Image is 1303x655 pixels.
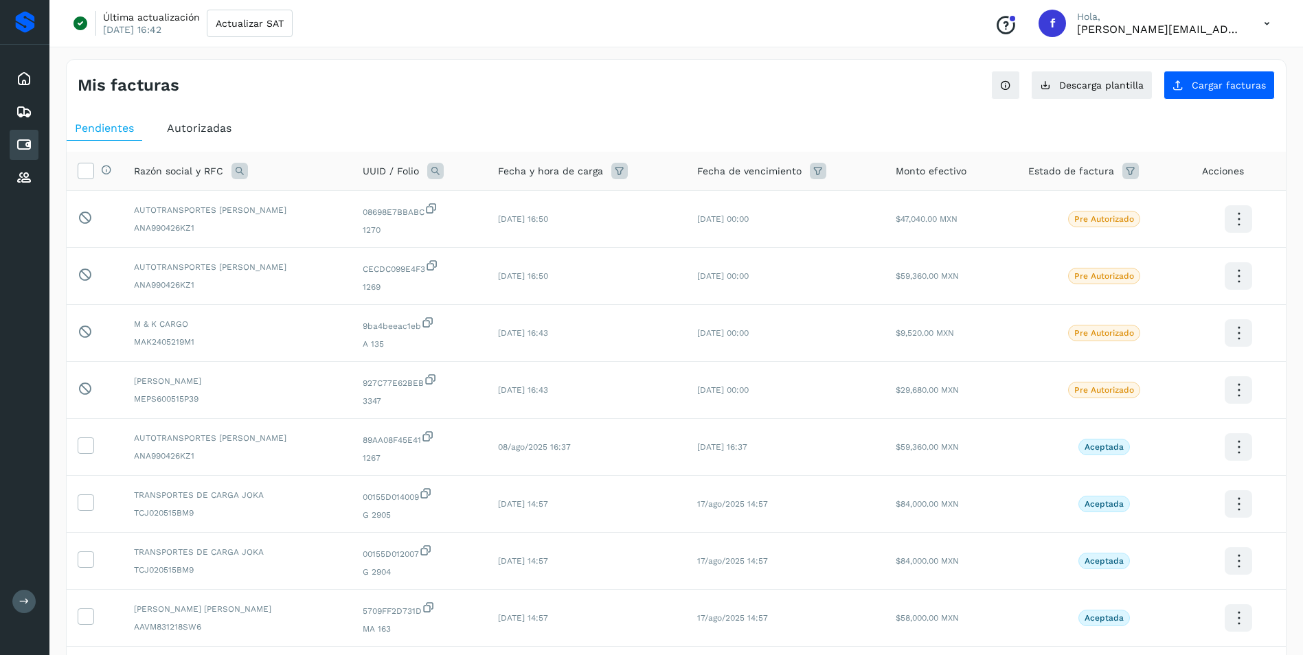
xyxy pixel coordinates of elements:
[134,261,341,273] span: AUTOTRANSPORTES [PERSON_NAME]
[1085,499,1124,509] p: Aceptada
[363,164,419,179] span: UUID / Folio
[697,442,747,452] span: [DATE] 16:37
[134,564,341,576] span: TCJ020515BM9
[10,97,38,127] div: Embarques
[134,546,341,558] span: TRANSPORTES DE CARGA JOKA
[134,432,341,444] span: AUTOTRANSPORTES [PERSON_NAME]
[363,544,476,560] span: 00155D012007
[1031,71,1153,100] button: Descarga plantilla
[697,556,768,566] span: 17/ago/2025 14:57
[896,164,966,179] span: Monto efectivo
[10,64,38,94] div: Inicio
[697,271,749,281] span: [DATE] 00:00
[1192,80,1266,90] span: Cargar facturas
[103,23,161,36] p: [DATE] 16:42
[1085,613,1124,623] p: Aceptada
[498,271,548,281] span: [DATE] 16:50
[896,328,954,338] span: $9,520.00 MXN
[697,164,802,179] span: Fecha de vencimiento
[134,279,341,291] span: ANA990426KZ1
[363,566,476,578] span: G 2904
[498,385,548,395] span: [DATE] 16:43
[134,204,341,216] span: AUTOTRANSPORTES [PERSON_NAME]
[1077,11,1242,23] p: Hola,
[363,487,476,503] span: 00155D014009
[896,271,959,281] span: $59,360.00 MXN
[498,613,548,623] span: [DATE] 14:57
[1085,556,1124,566] p: Aceptada
[1059,80,1144,90] span: Descarga plantilla
[697,328,749,338] span: [DATE] 00:00
[896,556,959,566] span: $84,000.00 MXN
[363,338,476,350] span: A 135
[134,603,341,615] span: [PERSON_NAME] [PERSON_NAME]
[134,489,341,501] span: TRANSPORTES DE CARGA JOKA
[1074,385,1134,395] p: Pre Autorizado
[498,556,548,566] span: [DATE] 14:57
[207,10,293,37] button: Actualizar SAT
[134,222,341,234] span: ANA990426KZ1
[896,385,959,395] span: $29,680.00 MXN
[216,19,284,28] span: Actualizar SAT
[896,499,959,509] span: $84,000.00 MXN
[363,259,476,275] span: CECDC099E4F3
[1074,214,1134,224] p: Pre Autorizado
[363,395,476,407] span: 3347
[1164,71,1275,100] button: Cargar facturas
[10,163,38,193] div: Proveedores
[1077,23,1242,36] p: favio.serrano@logisticabennu.com
[134,393,341,405] span: MEPS600515P39
[363,601,476,617] span: 5709FF2D731D
[363,373,476,389] span: 927C77E62BEB
[896,214,958,224] span: $47,040.00 MXN
[896,442,959,452] span: $59,360.00 MXN
[10,130,38,160] div: Cuentas por pagar
[498,328,548,338] span: [DATE] 16:43
[1074,271,1134,281] p: Pre Autorizado
[697,214,749,224] span: [DATE] 00:00
[498,164,603,179] span: Fecha y hora de carga
[1028,164,1114,179] span: Estado de factura
[78,76,179,95] h4: Mis facturas
[363,452,476,464] span: 1267
[363,224,476,236] span: 1270
[134,164,223,179] span: Razón social y RFC
[363,623,476,635] span: MA 163
[498,214,548,224] span: [DATE] 16:50
[697,613,768,623] span: 17/ago/2025 14:57
[1074,328,1134,338] p: Pre Autorizado
[896,613,959,623] span: $58,000.00 MXN
[1085,442,1124,452] p: Aceptada
[134,507,341,519] span: TCJ020515BM9
[1202,164,1244,179] span: Acciones
[697,499,768,509] span: 17/ago/2025 14:57
[134,450,341,462] span: ANA990426KZ1
[134,621,341,633] span: AAVM831218SW6
[75,122,134,135] span: Pendientes
[363,316,476,332] span: 9ba4beeac1eb
[363,202,476,218] span: 08698E7BBABC
[697,385,749,395] span: [DATE] 00:00
[498,499,548,509] span: [DATE] 14:57
[363,430,476,446] span: 89AA08F45E41
[498,442,571,452] span: 08/ago/2025 16:37
[167,122,231,135] span: Autorizadas
[134,375,341,387] span: [PERSON_NAME]
[134,318,341,330] span: M & K CARGO
[134,336,341,348] span: MAK2405219M1
[103,11,200,23] p: Última actualización
[363,509,476,521] span: G 2905
[363,281,476,293] span: 1269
